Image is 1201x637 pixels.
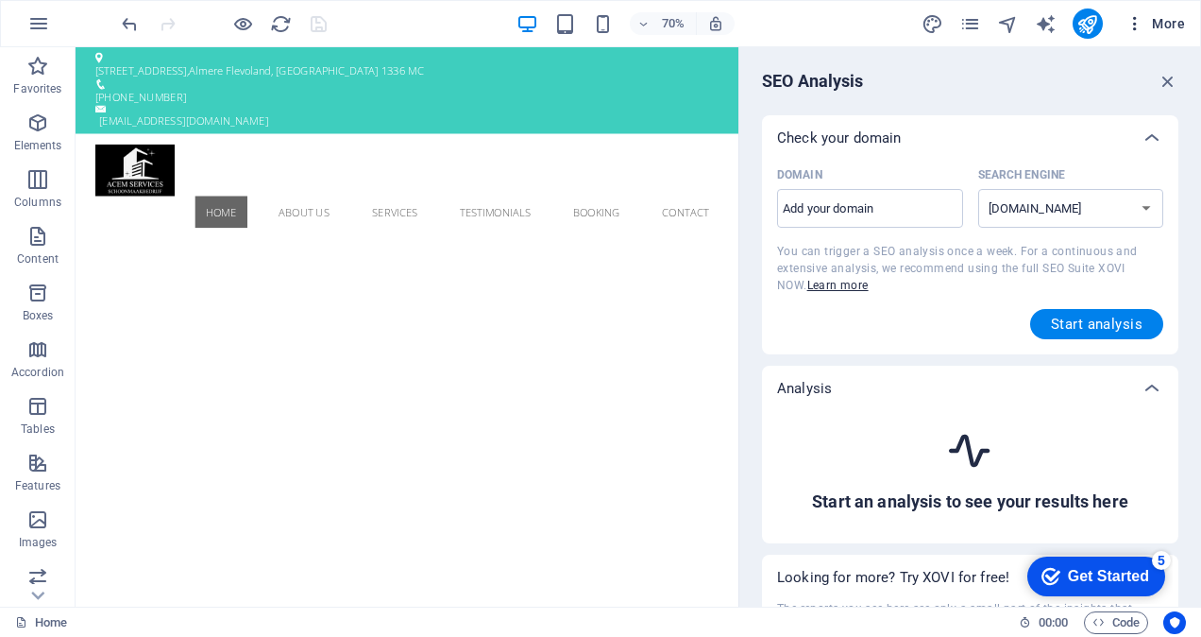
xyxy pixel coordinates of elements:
[777,167,822,182] p: Domain
[777,568,1009,587] p: Looking for more? Try XOVI for free!
[997,12,1020,35] button: navigator
[13,81,61,96] p: Favorites
[1051,317,1142,332] span: Start analysis
[777,379,832,398] p: Analysis
[959,12,982,35] button: pages
[1039,611,1068,634] span: 00 00
[15,478,60,493] p: Features
[1035,12,1057,35] button: text_generator
[1092,611,1140,634] span: Code
[959,13,981,35] i: Pages (Ctrl+Alt+S)
[15,611,67,634] a: Click to cancel selection. Double-click to open Pages
[1118,9,1193,39] button: More
[14,138,62,153] p: Elements
[1073,9,1103,39] button: publish
[11,365,64,380] p: Accordion
[269,12,292,35] button: reload
[1035,13,1057,35] i: AI Writer
[762,555,1178,600] div: Looking for more? Try XOVI for free!
[1125,14,1185,33] span: More
[118,12,141,35] button: undo
[978,167,1065,182] p: Select the matching search engine for your region.
[1019,611,1069,634] h6: Session time
[119,13,141,35] i: Undo: Change meta tags (Ctrl+Z)
[658,12,688,35] h6: 70%
[21,422,55,437] p: Tables
[922,12,944,35] button: design
[14,195,61,210] p: Columns
[812,491,1128,513] h6: Start an analysis to see your results here
[23,308,54,323] p: Boxes
[777,194,963,224] input: Domain
[978,189,1164,228] select: Search Engine
[762,70,864,93] h6: SEO Analysis
[1163,611,1186,634] button: Usercentrics
[630,12,697,35] button: 70%
[807,279,869,292] a: Learn more
[762,411,1178,543] div: Check your domain
[762,161,1178,354] div: Check your domain
[19,535,58,550] p: Images
[56,21,137,38] div: Get Started
[17,251,59,267] p: Content
[922,13,943,35] i: Design (Ctrl+Alt+Y)
[1030,309,1163,339] button: Start analysis
[1076,13,1098,35] i: Publish
[762,115,1178,161] div: Check your domain
[777,245,1138,292] span: You can trigger a SEO analysis once a week. For a continuous and extensive analysis, we recommend...
[1084,611,1148,634] button: Code
[997,13,1019,35] i: Navigator
[1052,615,1055,629] span: :
[707,15,724,32] i: On resize automatically adjust zoom level to fit chosen device.
[15,9,153,49] div: Get Started 5 items remaining, 0% complete
[140,4,159,23] div: 5
[762,366,1178,411] div: Analysis
[777,129,901,147] p: Check your domain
